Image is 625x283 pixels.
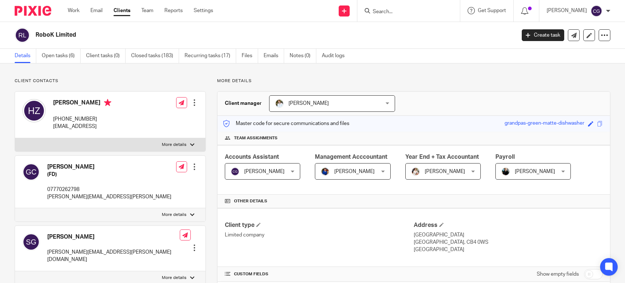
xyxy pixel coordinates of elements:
span: Year End + Tax Accountant [405,154,479,160]
img: Nicole.jpeg [321,167,330,176]
img: svg%3E [15,27,30,43]
h4: [PERSON_NAME] [47,233,180,241]
a: Work [68,7,79,14]
p: [PERSON_NAME][EMAIL_ADDRESS][PERSON_NAME][DOMAIN_NAME] [47,249,180,264]
a: Audit logs [322,49,350,63]
span: Accounts Assistant [225,154,279,160]
p: [GEOGRAPHIC_DATA] [414,246,603,253]
span: Management Acccountant [315,154,387,160]
span: [PERSON_NAME] [515,169,555,174]
a: Recurring tasks (17) [185,49,236,63]
img: Kayleigh%20Henson.jpeg [411,167,420,176]
span: Get Support [478,8,506,13]
p: [GEOGRAPHIC_DATA], CB4 0WS [414,239,603,246]
p: [GEOGRAPHIC_DATA] [414,231,603,239]
a: Clients [114,7,130,14]
img: svg%3E [591,5,602,17]
h4: [PERSON_NAME] [53,99,111,108]
span: [PERSON_NAME] [334,169,375,174]
p: [PERSON_NAME][EMAIL_ADDRESS][PERSON_NAME] [47,193,171,201]
p: More details [162,275,186,281]
h4: Client type [225,221,414,229]
p: More details [162,212,186,218]
i: Primary [104,99,111,106]
a: Create task [522,29,564,41]
p: More details [217,78,610,84]
span: Other details [234,198,267,204]
p: Limited company [225,231,414,239]
input: Search [372,9,438,15]
a: Settings [194,7,213,14]
a: Details [15,49,36,63]
p: Client contacts [15,78,206,84]
a: Files [242,49,258,63]
img: svg%3E [22,163,40,181]
img: svg%3E [22,99,46,122]
a: Email [90,7,103,14]
img: svg%3E [231,167,239,176]
p: 07770262798 [47,186,171,193]
h5: (FD) [47,171,171,178]
p: Master code for secure communications and files [223,120,349,127]
p: [PHONE_NUMBER] [53,115,111,123]
span: Payroll [495,154,515,160]
h4: Address [414,221,603,229]
img: nicky-partington.jpg [501,167,510,176]
a: Closed tasks (183) [131,49,179,63]
label: Show empty fields [537,271,579,278]
a: Client tasks (0) [86,49,126,63]
a: Emails [264,49,284,63]
h3: Client manager [225,100,262,107]
span: Team assignments [234,135,278,141]
img: sarah-royle.jpg [275,99,284,108]
a: Notes (0) [290,49,316,63]
h2: RoboK Limited [36,31,416,39]
span: [PERSON_NAME] [289,101,329,106]
span: [PERSON_NAME] [425,169,465,174]
a: Team [141,7,153,14]
img: Pixie [15,6,51,16]
span: [PERSON_NAME] [244,169,284,174]
div: grandpas-green-matte-dishwasher [505,120,584,128]
h4: CUSTOM FIELDS [225,271,414,277]
img: svg%3E [22,233,40,251]
a: Open tasks (6) [42,49,81,63]
p: [PERSON_NAME] [547,7,587,14]
p: [EMAIL_ADDRESS] [53,123,111,130]
h4: [PERSON_NAME] [47,163,171,171]
a: Reports [164,7,183,14]
p: More details [162,142,186,148]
